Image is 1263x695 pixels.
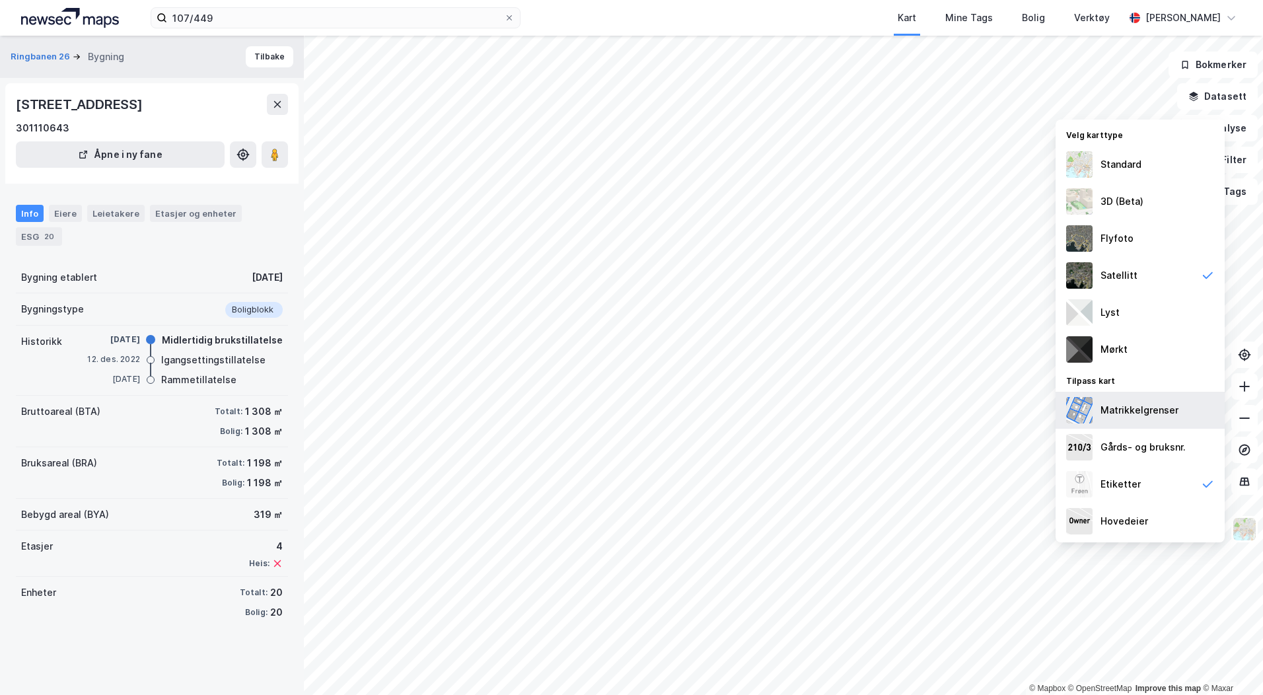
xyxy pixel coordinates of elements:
[252,270,283,285] div: [DATE]
[21,334,62,349] div: Historikk
[1197,632,1263,695] iframe: Chat Widget
[1056,368,1225,392] div: Tilpass kart
[1066,471,1093,497] img: Z
[246,46,293,67] button: Tilbake
[215,406,242,417] div: Totalt:
[898,10,916,26] div: Kart
[1074,10,1110,26] div: Verktøy
[1101,231,1134,246] div: Flyfoto
[1068,684,1132,693] a: OpenStreetMap
[11,50,73,63] button: Ringbanen 26
[245,423,283,439] div: 1 308 ㎡
[1197,632,1263,695] div: Kontrollprogram for chat
[1169,52,1258,78] button: Bokmerker
[49,205,82,222] div: Eiere
[21,301,84,317] div: Bygningstype
[162,332,283,348] div: Midlertidig brukstillatelse
[270,604,283,620] div: 20
[16,205,44,222] div: Info
[1196,178,1258,205] button: Tags
[1101,342,1128,357] div: Mørkt
[249,538,283,554] div: 4
[16,227,62,246] div: ESG
[254,507,283,523] div: 319 ㎡
[270,585,283,601] div: 20
[1022,10,1045,26] div: Bolig
[161,352,266,368] div: Igangsettingstillatelse
[1194,147,1258,173] button: Filter
[1101,402,1178,418] div: Matrikkelgrenser
[21,538,53,554] div: Etasjer
[1029,684,1065,693] a: Mapbox
[240,587,268,598] div: Totalt:
[155,207,236,219] div: Etasjer og enheter
[21,455,97,471] div: Bruksareal (BRA)
[1101,157,1141,172] div: Standard
[87,205,145,222] div: Leietakere
[87,353,140,365] div: 12. des. 2022
[220,426,242,437] div: Bolig:
[1101,305,1120,320] div: Lyst
[1066,397,1093,423] img: cadastreBorders.cfe08de4b5ddd52a10de.jpeg
[1066,434,1093,460] img: cadastreKeys.547ab17ec502f5a4ef2b.jpeg
[245,404,283,420] div: 1 308 ㎡
[1066,225,1093,252] img: Z
[1101,476,1141,492] div: Etiketter
[16,120,69,136] div: 301110643
[42,230,57,243] div: 20
[87,334,140,346] div: [DATE]
[16,94,145,115] div: [STREET_ADDRESS]
[247,455,283,471] div: 1 198 ㎡
[1177,83,1258,110] button: Datasett
[1101,268,1137,283] div: Satellitt
[1066,299,1093,326] img: luj3wr1y2y3+OchiMxRmMxRlscgabnMEmZ7DJGWxyBpucwSZnsMkZbHIGm5zBJmewyRlscgabnMEmZ7DJGWxyBpucwSZnsMkZ...
[1056,122,1225,146] div: Velg karttype
[1181,115,1258,141] button: Analyse
[21,270,97,285] div: Bygning etablert
[1101,439,1186,455] div: Gårds- og bruksnr.
[21,507,109,523] div: Bebygd areal (BYA)
[1066,151,1093,178] img: Z
[21,585,56,601] div: Enheter
[21,8,119,28] img: logo.a4113a55bc3d86da70a041830d287a7e.svg
[249,558,270,569] div: Heis:
[1136,684,1201,693] a: Improve this map
[1066,188,1093,215] img: Z
[1066,262,1093,289] img: 9k=
[21,404,100,420] div: Bruttoareal (BTA)
[1101,194,1143,209] div: 3D (Beta)
[88,49,124,65] div: Bygning
[1232,517,1257,542] img: Z
[167,8,504,28] input: Søk på adresse, matrikkel, gårdeiere, leietakere eller personer
[1101,513,1148,529] div: Hovedeier
[161,372,236,388] div: Rammetillatelse
[245,607,268,618] div: Bolig:
[217,458,244,468] div: Totalt:
[1066,336,1093,363] img: nCdM7BzjoCAAAAAElFTkSuQmCC
[222,478,244,488] div: Bolig:
[16,141,225,168] button: Åpne i ny fane
[1145,10,1221,26] div: [PERSON_NAME]
[945,10,993,26] div: Mine Tags
[87,373,140,385] div: [DATE]
[247,475,283,491] div: 1 198 ㎡
[1066,508,1093,534] img: majorOwner.b5e170eddb5c04bfeeff.jpeg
